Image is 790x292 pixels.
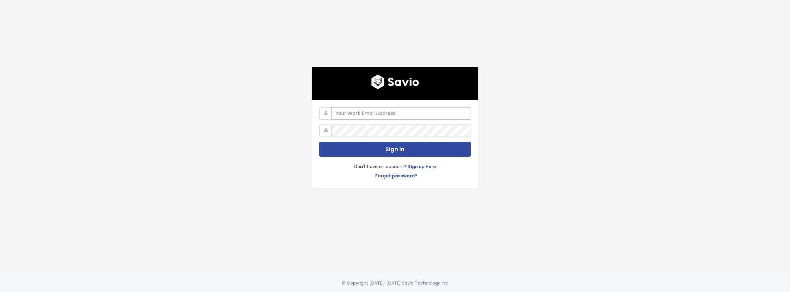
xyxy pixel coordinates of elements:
div: © Copyright [DATE]-[DATE] Savio Technology Inc [342,279,448,287]
input: Your Work Email Address [331,107,471,120]
div: Don't have an account? [319,157,471,181]
img: logo600x187.a314fd40982d.png [371,74,419,89]
a: Sign up Here [408,163,436,172]
button: Sign In [319,142,471,157]
a: Forgot password? [375,172,417,181]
